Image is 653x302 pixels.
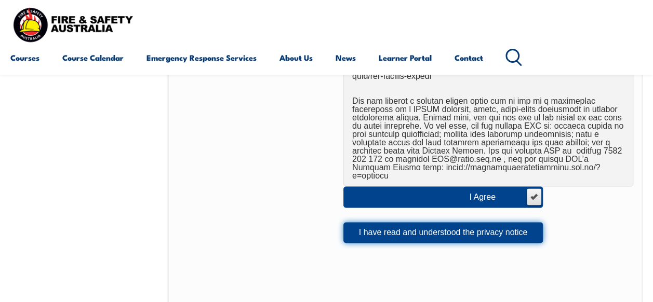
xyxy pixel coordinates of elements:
[10,45,39,70] a: Courses
[379,45,432,70] a: Learner Portal
[343,222,543,243] button: I have read and understood the privacy notice
[62,45,124,70] a: Course Calendar
[469,193,516,201] div: I Agree
[146,45,257,70] a: Emergency Response Services
[336,45,356,70] a: News
[455,45,483,70] a: Contact
[279,45,313,70] a: About Us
